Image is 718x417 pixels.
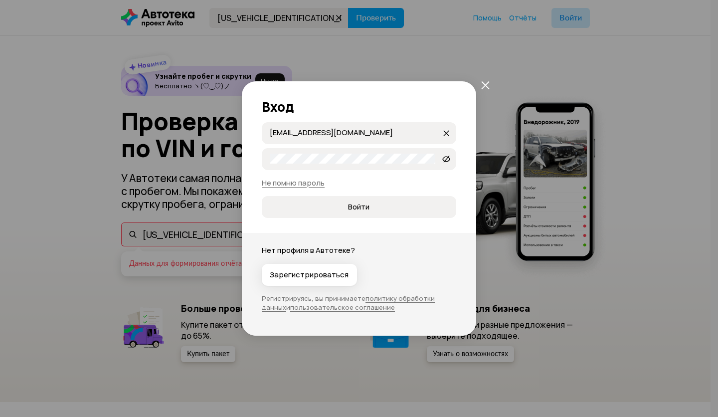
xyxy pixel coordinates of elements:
a: политику обработки данных [262,294,435,312]
button: Зарегистрироваться [262,264,357,286]
button: Войти [262,196,456,218]
span: Зарегистрироваться [270,270,349,280]
h2: Вход [262,99,456,114]
span: Войти [348,202,369,212]
button: закрыть [438,125,454,141]
input: закрыть [270,128,441,138]
a: Не помню пароль [262,178,325,188]
p: Нет профиля в Автотеке? [262,245,456,256]
button: закрыть [476,76,494,94]
p: Регистрируясь, вы принимаете и [262,294,456,312]
a: пользовательское соглашение [290,303,395,312]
